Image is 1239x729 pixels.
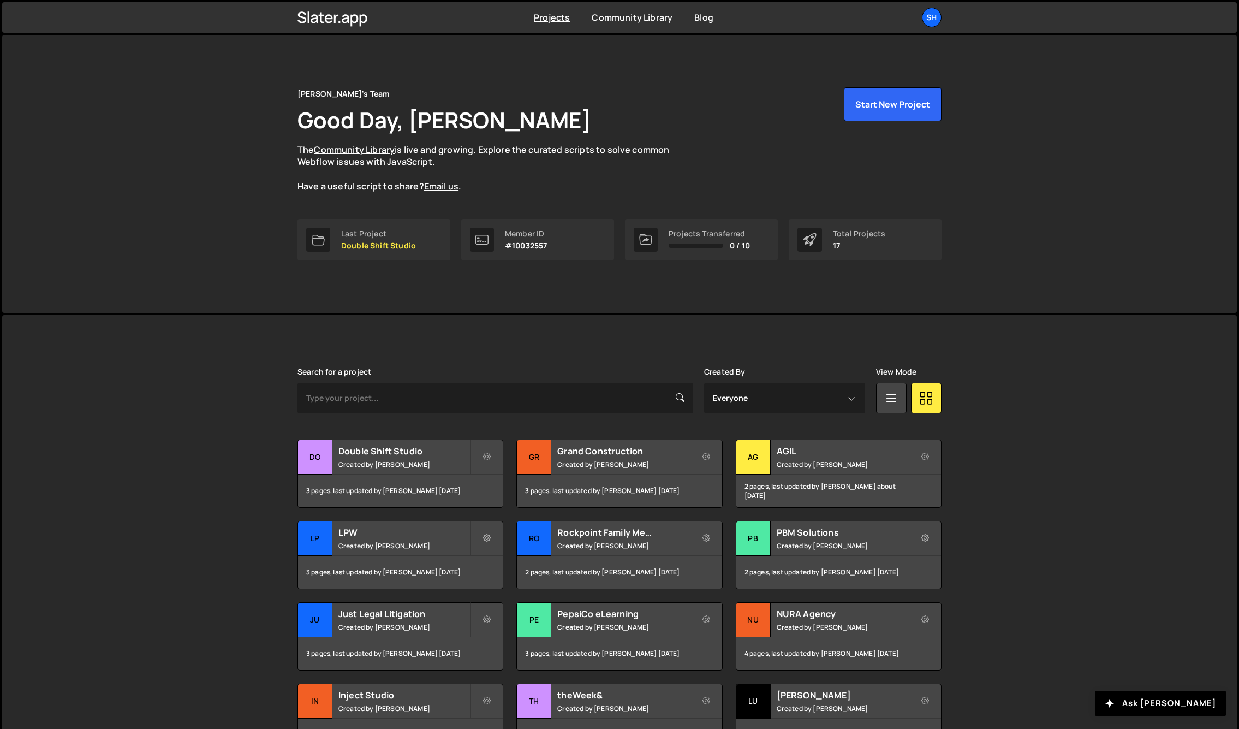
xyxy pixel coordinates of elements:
[297,383,693,413] input: Type your project...
[517,521,551,556] div: Ro
[592,11,672,23] a: Community Library
[777,526,908,538] h2: PBM Solutions
[1095,691,1226,716] button: Ask [PERSON_NAME]
[736,637,941,670] div: 4 pages, last updated by [PERSON_NAME] [DATE]
[338,460,470,469] small: Created by [PERSON_NAME]
[736,475,941,507] div: 2 pages, last updated by [PERSON_NAME] about [DATE]
[736,684,771,719] div: Lu
[516,602,722,671] a: Pe PepsiCo eLearning Created by [PERSON_NAME] 3 pages, last updated by [PERSON_NAME] [DATE]
[516,521,722,589] a: Ro Rockpoint Family Medicine Created by [PERSON_NAME] 2 pages, last updated by [PERSON_NAME] [DATE]
[297,144,690,193] p: The is live and growing. Explore the curated scripts to solve common Webflow issues with JavaScri...
[777,704,908,713] small: Created by [PERSON_NAME]
[297,368,371,376] label: Search for a project
[338,445,470,457] h2: Double Shift Studio
[517,684,551,719] div: th
[777,445,908,457] h2: AGIL
[338,608,470,620] h2: Just Legal Litigation
[777,623,908,632] small: Created by [PERSON_NAME]
[517,603,551,637] div: Pe
[736,602,942,671] a: NU NURA Agency Created by [PERSON_NAME] 4 pages, last updated by [PERSON_NAME] [DATE]
[736,521,771,556] div: PB
[298,637,503,670] div: 3 pages, last updated by [PERSON_NAME] [DATE]
[876,368,916,376] label: View Mode
[505,229,547,238] div: Member ID
[844,87,942,121] button: Start New Project
[534,11,570,23] a: Projects
[557,541,689,550] small: Created by [PERSON_NAME]
[704,368,746,376] label: Created By
[557,526,689,538] h2: Rockpoint Family Medicine
[505,241,547,250] p: #10032557
[341,229,416,238] div: Last Project
[298,440,332,475] div: Do
[297,521,503,589] a: LP LPW Created by [PERSON_NAME] 3 pages, last updated by [PERSON_NAME] [DATE]
[557,460,689,469] small: Created by [PERSON_NAME]
[298,603,332,637] div: Ju
[341,241,416,250] p: Double Shift Studio
[517,556,722,589] div: 2 pages, last updated by [PERSON_NAME] [DATE]
[298,556,503,589] div: 3 pages, last updated by [PERSON_NAME] [DATE]
[730,241,750,250] span: 0 / 10
[297,602,503,671] a: Ju Just Legal Litigation Created by [PERSON_NAME] 3 pages, last updated by [PERSON_NAME] [DATE]
[557,689,689,701] h2: theWeek&
[424,180,458,192] a: Email us
[736,556,941,589] div: 2 pages, last updated by [PERSON_NAME] [DATE]
[833,241,885,250] p: 17
[669,229,750,238] div: Projects Transferred
[922,8,942,27] a: Sh
[297,105,591,135] h1: Good Day, [PERSON_NAME]
[777,689,908,701] h2: [PERSON_NAME]
[736,440,771,475] div: AG
[777,541,908,550] small: Created by [PERSON_NAME]
[338,689,470,701] h2: Inject Studio
[694,11,713,23] a: Blog
[517,475,722,507] div: 3 pages, last updated by [PERSON_NAME] [DATE]
[298,521,332,556] div: LP
[297,219,450,260] a: Last Project Double Shift Studio
[338,541,470,550] small: Created by [PERSON_NAME]
[557,704,689,713] small: Created by [PERSON_NAME]
[298,684,332,719] div: In
[338,704,470,713] small: Created by [PERSON_NAME]
[338,526,470,538] h2: LPW
[777,460,908,469] small: Created by [PERSON_NAME]
[557,623,689,632] small: Created by [PERSON_NAME]
[736,440,942,508] a: AG AGIL Created by [PERSON_NAME] 2 pages, last updated by [PERSON_NAME] about [DATE]
[777,608,908,620] h2: NURA Agency
[517,440,551,475] div: Gr
[557,445,689,457] h2: Grand Construction
[736,603,771,637] div: NU
[297,440,503,508] a: Do Double Shift Studio Created by [PERSON_NAME] 3 pages, last updated by [PERSON_NAME] [DATE]
[736,521,942,589] a: PB PBM Solutions Created by [PERSON_NAME] 2 pages, last updated by [PERSON_NAME] [DATE]
[297,87,390,100] div: [PERSON_NAME]'s Team
[314,144,395,156] a: Community Library
[557,608,689,620] h2: PepsiCo eLearning
[833,229,885,238] div: Total Projects
[298,475,503,507] div: 3 pages, last updated by [PERSON_NAME] [DATE]
[338,623,470,632] small: Created by [PERSON_NAME]
[517,637,722,670] div: 3 pages, last updated by [PERSON_NAME] [DATE]
[516,440,722,508] a: Gr Grand Construction Created by [PERSON_NAME] 3 pages, last updated by [PERSON_NAME] [DATE]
